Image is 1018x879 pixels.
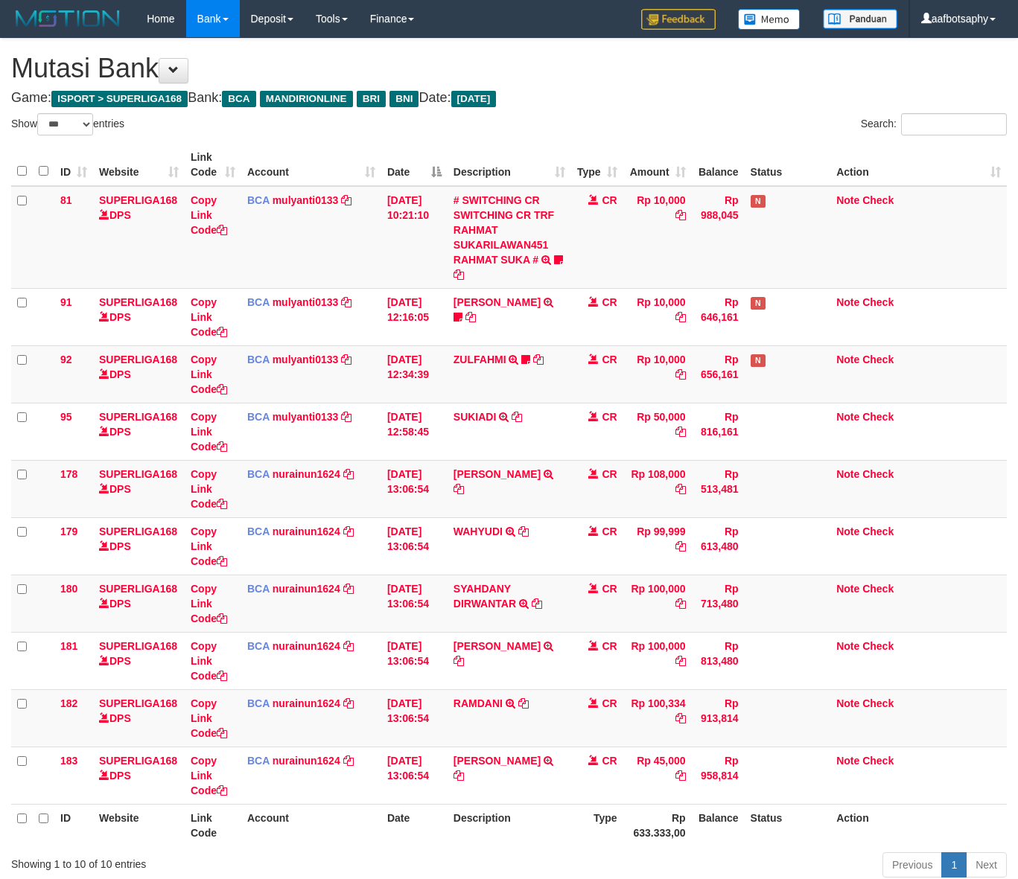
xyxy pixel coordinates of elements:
td: DPS [93,747,185,804]
td: [DATE] 13:06:54 [381,632,448,689]
span: CR [602,525,617,537]
th: Description [448,804,571,846]
a: Copy WAHYUDI to clipboard [518,525,529,537]
h4: Game: Bank: Date: [11,91,1007,106]
td: Rp 958,814 [692,747,745,804]
a: Check [862,640,894,652]
th: Action [830,804,1007,846]
a: Note [836,755,859,767]
a: Copy mulyanti0133 to clipboard [341,411,351,423]
span: BNI [389,91,419,107]
th: Balance [692,804,745,846]
td: Rp 100,000 [623,575,692,632]
a: Copy nurainun1624 to clipboard [343,525,354,537]
a: Check [862,411,894,423]
td: Rp 646,161 [692,288,745,345]
a: [PERSON_NAME] [454,468,541,480]
td: DPS [93,632,185,689]
a: Copy Rp 108,000 to clipboard [675,483,686,495]
td: [DATE] 12:16:05 [381,288,448,345]
th: ID: activate to sort column ascending [54,144,93,186]
td: DPS [93,575,185,632]
th: Type [571,804,623,846]
span: BCA [247,640,270,652]
a: Copy SYAHDANY DIRWANTAR to clipboard [532,598,542,610]
img: Button%20Memo.svg [738,9,801,30]
a: Copy Rp 10,000 to clipboard [675,209,686,221]
a: nurainun1624 [273,468,340,480]
a: Check [862,755,894,767]
td: [DATE] 13:06:54 [381,689,448,747]
span: CR [602,354,617,365]
a: SUPERLIGA168 [99,411,177,423]
a: WAHYUDI [454,525,503,537]
a: SUKIADI [454,411,497,423]
span: [DATE] [451,91,497,107]
a: SUPERLIGA168 [99,525,177,537]
a: SUPERLIGA168 [99,354,177,365]
td: Rp 613,480 [692,517,745,575]
span: BCA [222,91,255,107]
td: [DATE] 13:06:54 [381,747,448,804]
td: [DATE] 13:06:54 [381,517,448,575]
a: 1 [941,852,967,878]
td: [DATE] 10:21:10 [381,186,448,289]
a: Copy Link Code [191,296,227,338]
a: Note [836,583,859,595]
th: Date: activate to sort column descending [381,144,448,186]
a: SUPERLIGA168 [99,640,177,652]
td: DPS [93,403,185,460]
a: SUPERLIGA168 [99,755,177,767]
span: BCA [247,583,270,595]
h1: Mutasi Bank [11,54,1007,83]
img: Feedback.jpg [641,9,716,30]
a: mulyanti0133 [273,194,339,206]
td: Rp 813,480 [692,632,745,689]
a: nurainun1624 [273,697,340,709]
a: Check [862,525,894,537]
a: Note [836,468,859,480]
span: 81 [60,194,72,206]
span: CR [602,194,617,206]
a: Copy Rp 10,000 to clipboard [675,368,686,380]
a: # SWITCHING CR SWITCHING CR TRF RAHMAT SUKARILAWAN451 RAHMAT SUKA # [454,194,554,266]
span: Has Note [751,195,766,208]
a: [PERSON_NAME] [454,296,541,308]
td: [DATE] 13:06:54 [381,575,448,632]
label: Search: [861,113,1007,135]
th: Type: activate to sort column ascending [571,144,623,186]
a: Note [836,354,859,365]
a: Copy Rp 100,334 to clipboard [675,712,686,724]
a: Note [836,525,859,537]
td: Rp 10,000 [623,186,692,289]
span: CR [602,411,617,423]
span: Has Note [751,354,766,367]
a: Check [862,697,894,709]
td: Rp 10,000 [623,288,692,345]
th: Link Code: activate to sort column ascending [185,144,241,186]
a: nurainun1624 [273,525,340,537]
span: BCA [247,194,270,206]
a: nurainun1624 [273,755,340,767]
span: 179 [60,525,77,537]
td: DPS [93,460,185,517]
a: SUPERLIGA168 [99,583,177,595]
span: 178 [60,468,77,480]
td: Rp 10,000 [623,345,692,403]
img: panduan.png [823,9,897,29]
td: Rp 45,000 [623,747,692,804]
a: Copy # SWITCHING CR SWITCHING CR TRF RAHMAT SUKARILAWAN451 RAHMAT SUKA # to clipboard [454,269,464,281]
a: Check [862,354,894,365]
span: 182 [60,697,77,709]
a: Note [836,296,859,308]
a: Copy RAMDANI to clipboard [518,697,529,709]
td: Rp 50,000 [623,403,692,460]
td: Rp 100,334 [623,689,692,747]
th: Description: activate to sort column ascending [448,144,571,186]
a: Next [966,852,1007,878]
th: Website [93,804,185,846]
th: Account: activate to sort column ascending [241,144,381,186]
a: Copy Rp 50,000 to clipboard [675,426,686,438]
a: Previous [882,852,942,878]
a: Note [836,640,859,652]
